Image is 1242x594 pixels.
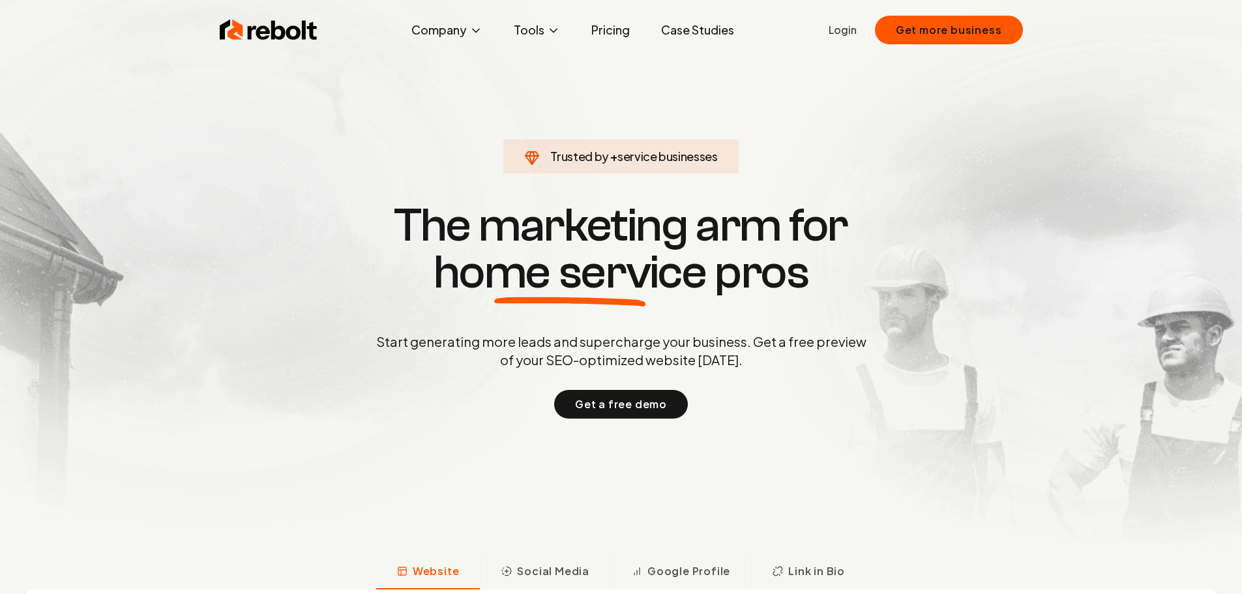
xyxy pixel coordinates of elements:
span: Trusted by [550,149,608,164]
span: + [610,149,617,164]
h1: The marketing arm for pros [308,202,934,296]
button: Get more business [875,16,1023,44]
button: Link in Bio [751,556,866,589]
span: service businesses [617,149,718,164]
a: Login [829,22,857,38]
span: Link in Bio [788,563,845,579]
a: Case Studies [651,17,745,43]
img: Rebolt Logo [220,17,318,43]
button: Website [376,556,481,589]
button: Company [401,17,493,43]
span: home service [434,249,707,296]
button: Google Profile [610,556,751,589]
span: Website [413,563,460,579]
button: Get a free demo [554,390,688,419]
button: Social Media [480,556,610,589]
a: Pricing [581,17,640,43]
span: Google Profile [647,563,730,579]
button: Tools [503,17,570,43]
span: Social Media [517,563,589,579]
p: Start generating more leads and supercharge your business. Get a free preview of your SEO-optimiz... [374,333,869,369]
